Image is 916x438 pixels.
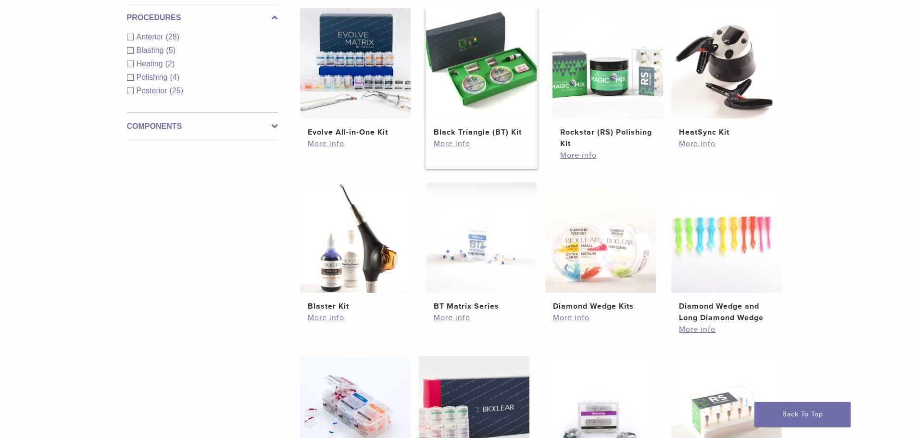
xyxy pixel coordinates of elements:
[300,8,411,119] img: Evolve All-in-One Kit
[137,33,166,41] span: Anterior
[166,46,176,54] span: (5)
[426,182,538,312] a: BT Matrix SeriesBT Matrix Series
[300,8,412,138] a: Evolve All-in-One KitEvolve All-in-One Kit
[434,138,529,150] a: More info
[671,8,782,119] img: HeatSync Kit
[553,312,648,324] a: More info
[679,138,774,150] a: More info
[127,121,278,132] label: Components
[426,8,538,138] a: Black Triangle (BT) KitBlack Triangle (BT) Kit
[137,60,165,68] span: Heating
[671,182,783,324] a: Diamond Wedge and Long Diamond WedgeDiamond Wedge and Long Diamond Wedge
[679,324,774,335] a: More info
[300,182,412,312] a: Blaster KitBlaster Kit
[137,87,170,95] span: Posterior
[434,300,529,312] h2: BT Matrix Series
[560,126,655,150] h2: Rockstar (RS) Polishing Kit
[560,150,655,161] a: More info
[679,126,774,138] h2: HeatSync Kit
[754,402,851,427] a: Back To Top
[308,300,403,312] h2: Blaster Kit
[137,46,166,54] span: Blasting
[127,12,278,24] label: Procedures
[552,8,663,119] img: Rockstar (RS) Polishing Kit
[165,60,175,68] span: (2)
[170,87,183,95] span: (25)
[545,182,657,312] a: Diamond Wedge KitsDiamond Wedge Kits
[434,126,529,138] h2: Black Triangle (BT) Kit
[170,73,179,81] span: (4)
[308,312,403,324] a: More info
[552,8,664,150] a: Rockstar (RS) Polishing KitRockstar (RS) Polishing Kit
[137,73,170,81] span: Polishing
[671,182,782,293] img: Diamond Wedge and Long Diamond Wedge
[166,33,179,41] span: (28)
[300,182,411,293] img: Blaster Kit
[434,312,529,324] a: More info
[426,182,537,293] img: BT Matrix Series
[545,182,656,293] img: Diamond Wedge Kits
[308,138,403,150] a: More info
[426,8,537,119] img: Black Triangle (BT) Kit
[679,300,774,324] h2: Diamond Wedge and Long Diamond Wedge
[671,8,783,138] a: HeatSync KitHeatSync Kit
[308,126,403,138] h2: Evolve All-in-One Kit
[553,300,648,312] h2: Diamond Wedge Kits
